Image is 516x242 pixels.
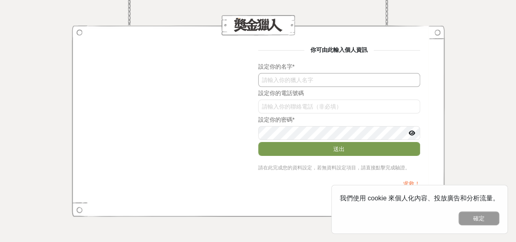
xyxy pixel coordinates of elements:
[258,100,420,113] input: 請輸入你的聯絡電話（非必填）
[258,115,420,124] div: 設定你的密碼 *
[304,47,374,53] span: 你可由此輸入個人資訊
[258,62,420,71] div: 設定你的名字 *
[258,73,420,87] input: 請輸入你的獵人名字
[258,142,420,156] button: 送出
[258,89,420,98] div: 設定你的電話號碼
[258,165,410,171] span: 請在此完成您的資料設定，若無資料設定項目，請直接點擊完成驗證。
[458,211,499,225] button: 確定
[403,180,420,187] a: 求救！
[340,195,499,202] span: 我們使用 cookie 來個人化內容、投放廣告和分析流量。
